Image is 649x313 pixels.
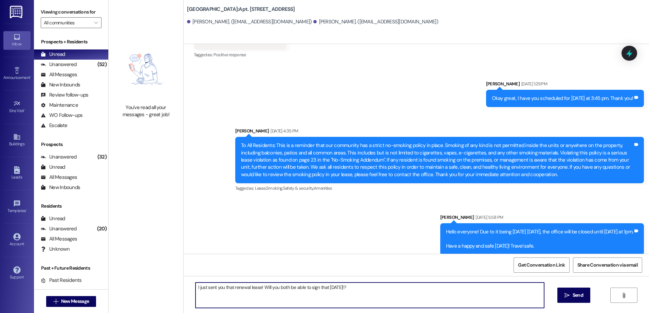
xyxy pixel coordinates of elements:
div: [DATE] 1:29 PM [520,80,547,87]
a: Site Visit • [3,98,31,116]
button: Share Conversation via email [573,257,642,273]
a: Support [3,264,31,283]
div: Escalate [41,122,67,129]
div: All Messages [41,71,77,78]
div: Prospects [34,141,108,148]
div: You've read all your messages - great job! [116,104,176,119]
div: Tagged as: [194,50,286,60]
button: New Message [46,296,96,307]
img: empty-state [116,38,176,101]
span: Safety & security , [283,185,314,191]
button: Send [557,288,590,303]
div: Review follow-ups [41,91,88,99]
span: • [30,74,31,79]
div: Unread [41,215,65,222]
div: All Messages [41,174,77,181]
div: [PERSON_NAME] [486,80,644,90]
div: Okay great, I have you scheduled for [DATE] at 3:45 pm. Thank you! [492,95,633,102]
span: Send [573,292,583,299]
label: Viewing conversations for [41,7,101,17]
div: (32) [96,152,108,162]
div: Maintenance [41,102,78,109]
img: ResiDesk Logo [10,6,24,18]
div: Unread [41,164,65,171]
div: [PERSON_NAME] [440,214,644,223]
span: New Message [61,298,89,305]
input: All communities [44,17,91,28]
i:  [564,293,570,298]
span: Share Conversation via email [577,262,638,269]
div: Unanswered [41,225,77,232]
div: [PERSON_NAME] [235,127,644,137]
textarea: I just sent you that renewal lease! Will you both be able to sign that [DATE]! [196,283,544,308]
div: Residents [34,203,108,210]
div: New Inbounds [41,184,80,191]
a: Templates • [3,198,31,216]
div: [PERSON_NAME]. ([EMAIL_ADDRESS][DOMAIN_NAME]) [187,18,312,25]
span: Get Conversation Link [518,262,565,269]
div: [DATE] 4:35 PM [269,127,298,134]
i:  [621,293,626,298]
div: Past Residents [41,277,82,284]
i:  [94,20,98,25]
div: [PERSON_NAME]. ([EMAIL_ADDRESS][DOMAIN_NAME]) [313,18,438,25]
div: Prospects + Residents [34,38,108,45]
div: To All Residents: This is a reminder that our community has a strict no-smoking policy in place. ... [241,142,633,178]
i:  [53,299,58,304]
button: Get Conversation Link [514,257,569,273]
a: Leads [3,164,31,183]
div: Past + Future Residents [34,265,108,272]
div: Tagged as: [235,183,644,193]
div: All Messages [41,235,77,243]
div: Unread [41,51,65,58]
div: Unanswered [41,61,77,68]
a: Inbox [3,31,31,49]
span: Amenities [314,185,332,191]
span: • [24,107,25,112]
div: (52) [96,59,108,70]
b: [GEOGRAPHIC_DATA]: Apt. [STREET_ADDRESS] [187,6,295,13]
span: Smoking , [266,185,283,191]
div: Unknown [41,246,70,253]
div: Unanswered [41,153,77,161]
div: WO Follow-ups [41,112,82,119]
div: New Inbounds [41,81,80,88]
a: Buildings [3,131,31,149]
span: • [26,207,27,212]
div: [DATE] 5:58 PM [474,214,503,221]
span: Lease , [255,185,266,191]
a: Account [3,231,31,249]
div: Hello everyone! Due to it being [DATE] [DATE], the office will be closed until [DATE] at 1pm. Hav... [446,228,633,250]
span: Positive response [214,52,246,58]
div: (20) [95,224,108,234]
